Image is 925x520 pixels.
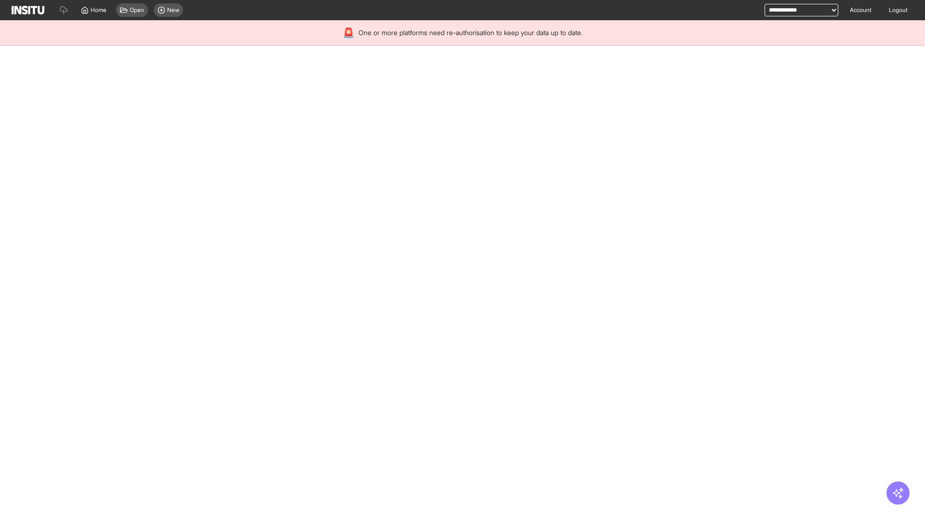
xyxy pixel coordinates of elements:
[130,6,144,14] span: Open
[12,6,44,14] img: Logo
[167,6,179,14] span: New
[343,26,355,39] div: 🚨
[91,6,106,14] span: Home
[358,28,582,38] span: One or more platforms need re-authorisation to keep your data up to date.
